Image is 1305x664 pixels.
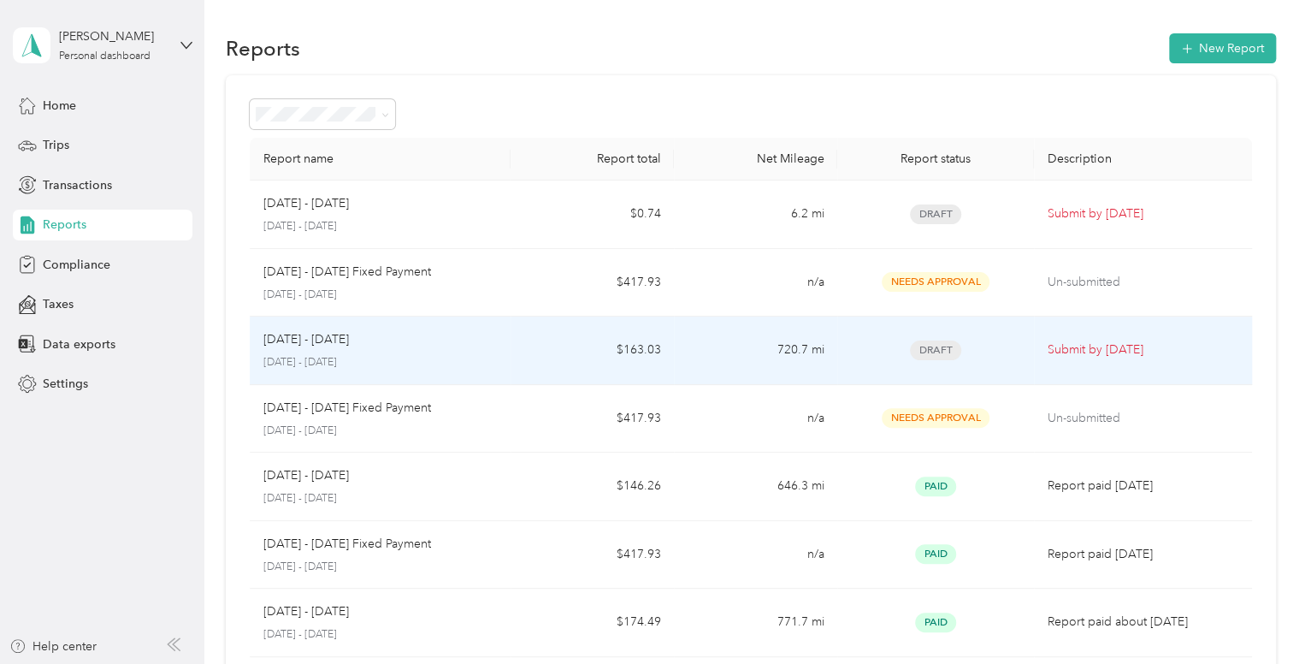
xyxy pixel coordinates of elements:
[263,288,498,303] p: [DATE] - [DATE]
[1048,477,1238,495] p: Report paid [DATE]
[511,385,674,454] td: $417.93
[674,385,837,454] td: n/a
[674,138,837,181] th: Net Mileage
[1048,341,1238,359] p: Submit by [DATE]
[511,521,674,590] td: $417.93
[882,272,989,292] span: Needs Approval
[1169,33,1276,63] button: New Report
[263,627,498,643] p: [DATE] - [DATE]
[882,408,989,428] span: Needs Approval
[59,27,166,45] div: [PERSON_NAME]
[915,544,956,564] span: Paid
[43,216,86,234] span: Reports
[674,521,837,590] td: n/a
[43,256,110,274] span: Compliance
[511,317,674,385] td: $163.03
[511,249,674,317] td: $417.93
[263,560,498,575] p: [DATE] - [DATE]
[43,335,115,353] span: Data exports
[263,219,498,234] p: [DATE] - [DATE]
[674,317,837,385] td: 720.7 mi
[263,535,431,554] p: [DATE] - [DATE] Fixed Payment
[59,51,151,62] div: Personal dashboard
[511,181,674,249] td: $0.74
[250,138,511,181] th: Report name
[910,205,961,224] span: Draft
[1034,138,1252,181] th: Description
[915,613,956,632] span: Paid
[263,263,431,282] p: [DATE] - [DATE] Fixed Payment
[263,424,498,439] p: [DATE] - [DATE]
[43,97,76,115] span: Home
[511,138,674,181] th: Report total
[1048,409,1238,428] p: Un-submitted
[43,136,69,154] span: Trips
[511,453,674,521] td: $146.26
[43,176,112,194] span: Transactions
[674,249,837,317] td: n/a
[851,151,1019,166] div: Report status
[674,181,837,249] td: 6.2 mi
[263,194,349,213] p: [DATE] - [DATE]
[1209,568,1305,664] iframe: Everlance-gr Chat Button Frame
[1048,613,1238,631] p: Report paid about [DATE]
[263,466,349,485] p: [DATE] - [DATE]
[263,355,498,371] p: [DATE] - [DATE]
[674,453,837,521] td: 646.3 mi
[1048,273,1238,292] p: Un-submitted
[43,375,88,393] span: Settings
[263,399,431,418] p: [DATE] - [DATE] Fixed Payment
[1048,205,1238,223] p: Submit by [DATE]
[910,341,961,360] span: Draft
[263,330,349,349] p: [DATE] - [DATE]
[915,477,956,496] span: Paid
[226,39,300,57] h1: Reports
[511,589,674,657] td: $174.49
[674,589,837,657] td: 771.7 mi
[9,637,97,655] button: Help center
[1048,545,1238,564] p: Report paid [DATE]
[263,491,498,507] p: [DATE] - [DATE]
[43,295,74,313] span: Taxes
[263,602,349,621] p: [DATE] - [DATE]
